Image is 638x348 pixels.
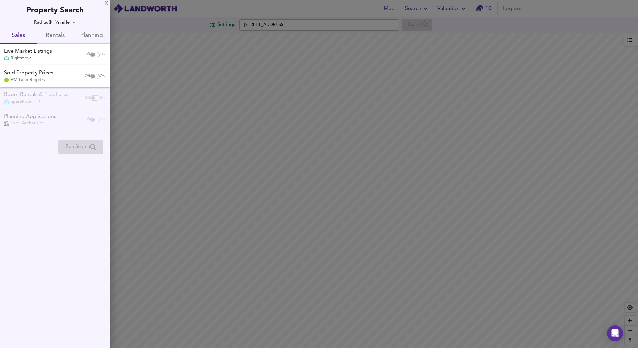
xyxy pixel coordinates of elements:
[100,52,105,57] span: On
[77,31,106,41] span: Planning
[104,1,109,6] div: X
[85,74,90,79] span: Off
[4,48,52,55] div: Live Market Listings
[58,140,103,154] div: Please enable at least one data source to run a search
[34,19,53,26] div: Radius
[4,69,53,77] div: Sold Property Prices
[100,74,105,79] span: On
[4,55,52,61] div: Rightmove
[4,77,53,83] div: HM Land Registry
[607,325,623,341] div: Open Intercom Messenger
[53,19,78,26] div: ¼ mile
[4,31,33,41] span: Sales
[41,31,69,41] span: Rentals
[4,56,9,61] img: Rightmove
[4,78,9,82] img: Land Registry
[85,52,90,57] span: Off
